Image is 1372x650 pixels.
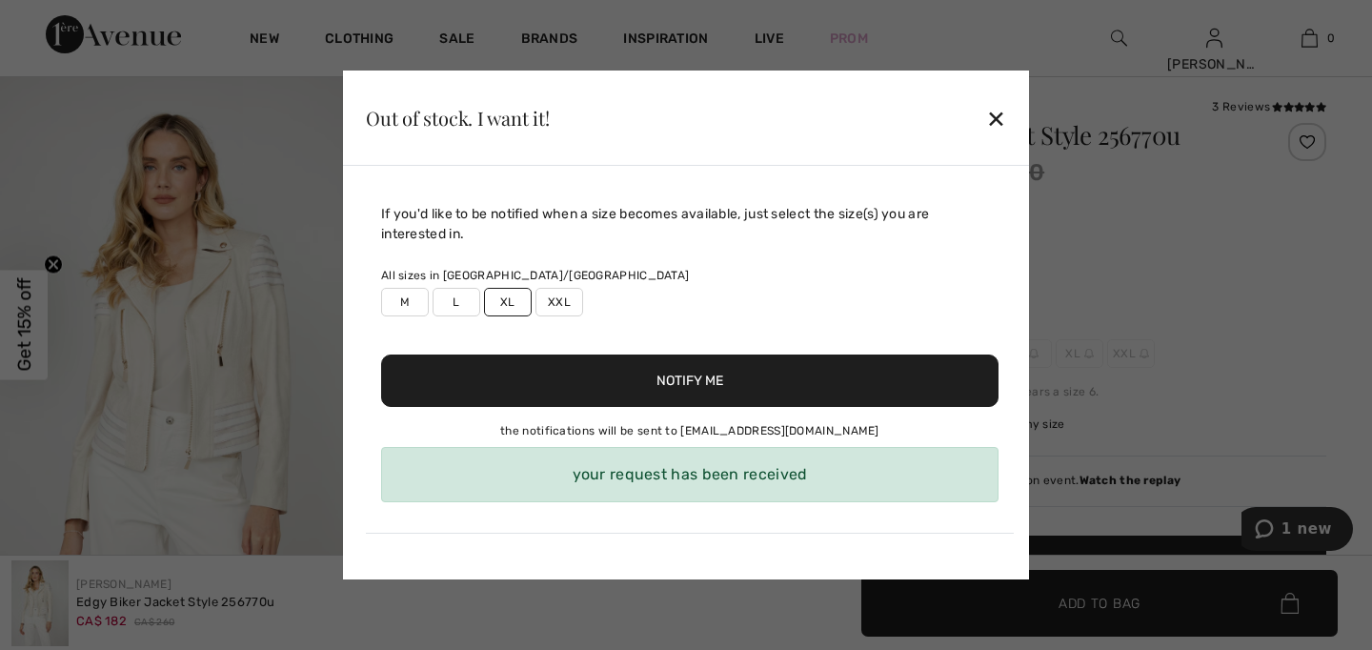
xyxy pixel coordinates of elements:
div: ✕ [986,98,1006,138]
div: Out of stock. I want it! [366,109,550,128]
label: XXL [535,288,583,316]
div: If you'd like to be notified when a size becomes available, just select the size(s) you are inter... [381,204,999,244]
span: 1 new [40,13,91,30]
button: Notify Me [381,355,999,407]
label: XL [484,288,532,316]
div: your request has been received [381,447,999,502]
div: All sizes in [GEOGRAPHIC_DATA]/[GEOGRAPHIC_DATA] [381,267,999,284]
label: M [381,288,429,316]
div: the notifications will be sent to [EMAIL_ADDRESS][DOMAIN_NAME] [381,422,999,439]
label: L [433,288,480,316]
